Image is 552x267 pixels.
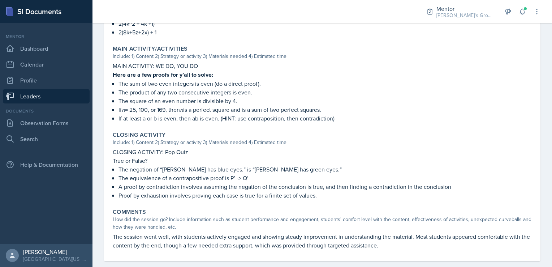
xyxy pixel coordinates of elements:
a: Dashboard [3,41,90,56]
a: Observation Forms [3,116,90,130]
p: Proof by exhaustion involves proving each case is true for a finite set of values. [118,191,532,200]
div: [PERSON_NAME] [23,248,87,255]
p: True or False? [113,156,532,165]
p: The negation of “[PERSON_NAME] has blue eyes.” is “[PERSON_NAME] has green eyes.” [118,165,532,174]
div: [GEOGRAPHIC_DATA][US_STATE] in [GEOGRAPHIC_DATA] [23,255,87,263]
div: Mentor [3,33,90,40]
a: Leaders [3,89,90,103]
p: A proof by contradiction involves assuming the negation of the conclusion is true, and then findi... [118,182,532,191]
div: Documents [3,108,90,114]
label: Closing Activity [113,131,165,139]
div: Mentor [436,4,494,13]
div: Help & Documentation [3,157,90,172]
p: 2(8k+5z+2x) + 1 [118,28,532,37]
p: 2(4k^2 + 4k +1) [118,19,532,28]
strong: Here are a few proofs for y’all to solve: [113,71,213,79]
p: CLOSING ACTIVITY: Pop Quiz [113,148,532,156]
p: If at least a or b is even, then ab is even. (HINT: use contraposition, then contradiction) [118,114,532,123]
div: How did the session go? Include information such as student performance and engagement, students'... [113,216,532,231]
p: If = 25, 100, or 169, then is a perfect square and is a sum of two perfect squares. [118,105,532,114]
a: Profile [3,73,90,88]
div: Include: 1) Content 2) Strategy or activity 3) Materials needed 4) Estimated time [113,139,532,146]
div: Include: 1) Content 2) Strategy or activity 3) Materials needed 4) Estimated time [113,52,532,60]
p: The session went well, with students actively engaged and showing steady improvement in understan... [113,232,532,250]
em: n [180,106,183,114]
em: n [122,106,125,114]
a: Search [3,132,90,146]
div: [PERSON_NAME]'s Group / Fall 2025 [436,12,494,19]
p: The equivalence of a contrapositive proof is P’ -> Q’ [118,174,532,182]
label: Main Activity/Activities [113,45,188,52]
p: The sum of two even integers is even (do a direct proof). [118,79,532,88]
p: The product of any two consecutive integers is even. [118,88,532,97]
p: MAIN ACTIVITY: WE DO, YOU DO [113,62,532,70]
a: Calendar [3,57,90,72]
label: Comments [113,208,146,216]
p: The square of an even number is divisible by 4. [118,97,532,105]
